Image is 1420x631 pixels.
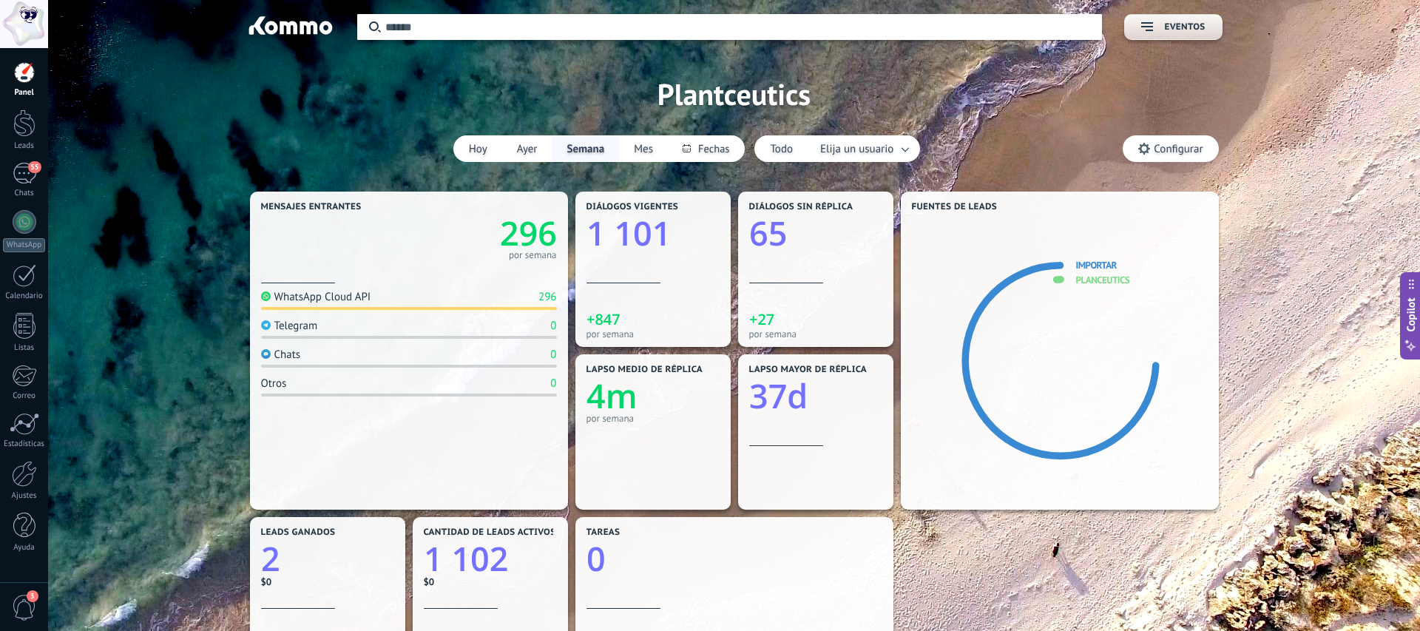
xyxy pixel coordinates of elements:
div: Telegram [261,319,318,333]
div: Leads [3,141,46,151]
div: WhatsApp [3,238,45,252]
a: 37d [749,374,882,419]
button: Todo [755,136,808,161]
button: Fechas [668,136,744,161]
div: Otros [261,377,287,391]
text: 4m [586,374,638,419]
button: Semana [552,136,619,161]
button: Hoy [454,136,502,161]
text: 1 101 [586,211,671,256]
a: 0 [586,536,882,581]
a: 1 102 [424,536,557,581]
div: 0 [550,348,556,362]
span: Configurar [1154,143,1203,155]
button: Elija un usuario [808,136,919,161]
span: Tareas [586,527,621,538]
span: Fuentes de leads [912,202,998,212]
span: Lapso medio de réplica [586,365,703,375]
div: Panel [3,88,46,98]
img: Chats [261,349,271,359]
text: 37d [749,374,808,419]
a: Importar [1076,259,1117,271]
span: Mensajes entrantes [261,202,362,212]
button: Eventos [1124,14,1222,40]
div: 296 [538,290,557,304]
div: por semana [586,328,720,340]
a: 2 [261,536,394,581]
span: Cantidad de leads activos [424,527,556,538]
button: Ayer [502,136,552,161]
div: por semana [586,413,720,424]
text: +847 [586,309,621,329]
span: Diálogos sin réplica [749,202,853,212]
a: Planceutics [1076,274,1130,286]
div: $0 [261,576,394,588]
span: Leads ganados [261,527,336,538]
span: Lapso mayor de réplica [749,365,867,375]
div: Ayuda [3,543,46,553]
div: 0 [550,319,556,333]
div: $0 [424,576,557,588]
text: 1 102 [424,536,508,581]
div: 0 [550,377,556,391]
span: 3 [27,590,38,602]
div: Chats [261,348,301,362]
button: Mes [619,136,668,161]
text: 65 [749,211,787,256]
div: WhatsApp Cloud API [261,290,371,304]
span: Eventos [1164,22,1205,33]
text: +27 [749,309,774,329]
span: Elija un usuario [817,139,896,159]
span: Diálogos vigentes [586,202,679,212]
text: 2 [261,536,280,581]
img: Telegram [261,320,271,330]
text: 296 [499,211,556,256]
div: Listas [3,343,46,353]
div: Chats [3,189,46,198]
div: Estadísticas [3,439,46,449]
text: 0 [586,536,606,581]
div: Ajustes [3,491,46,501]
img: WhatsApp Cloud API [261,291,271,301]
div: Calendario [3,291,46,301]
span: 55 [28,161,41,173]
div: por semana [749,328,882,340]
div: por semana [509,252,557,259]
span: Copilot [1404,297,1419,331]
a: 296 [409,211,557,256]
div: Correo [3,391,46,401]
